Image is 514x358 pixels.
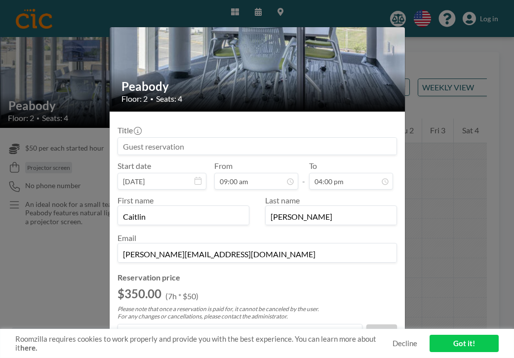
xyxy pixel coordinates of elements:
input: Last name [266,208,396,225]
p: (7h * $50) [165,291,198,301]
input: Enter promo code [118,324,362,341]
h2: $350.00 [118,286,161,301]
label: Last name [265,196,300,205]
input: Email [118,245,396,262]
h4: Reservation price [118,273,397,282]
span: - [302,164,305,186]
button: APPLY [366,324,396,342]
label: To [309,161,317,171]
a: Decline [393,339,417,348]
p: Please note that once a reservation is paid for, it cannot be canceled by the user. For any chang... [118,305,397,320]
h2: Peabody [121,79,394,94]
span: Roomzilla requires cookies to work properly and provide you with the best experience. You can lea... [15,334,393,353]
a: Got it! [430,335,499,352]
span: Seats: 4 [156,94,182,104]
input: First name [118,208,249,225]
input: Guest reservation [118,138,396,155]
label: From [214,161,233,171]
